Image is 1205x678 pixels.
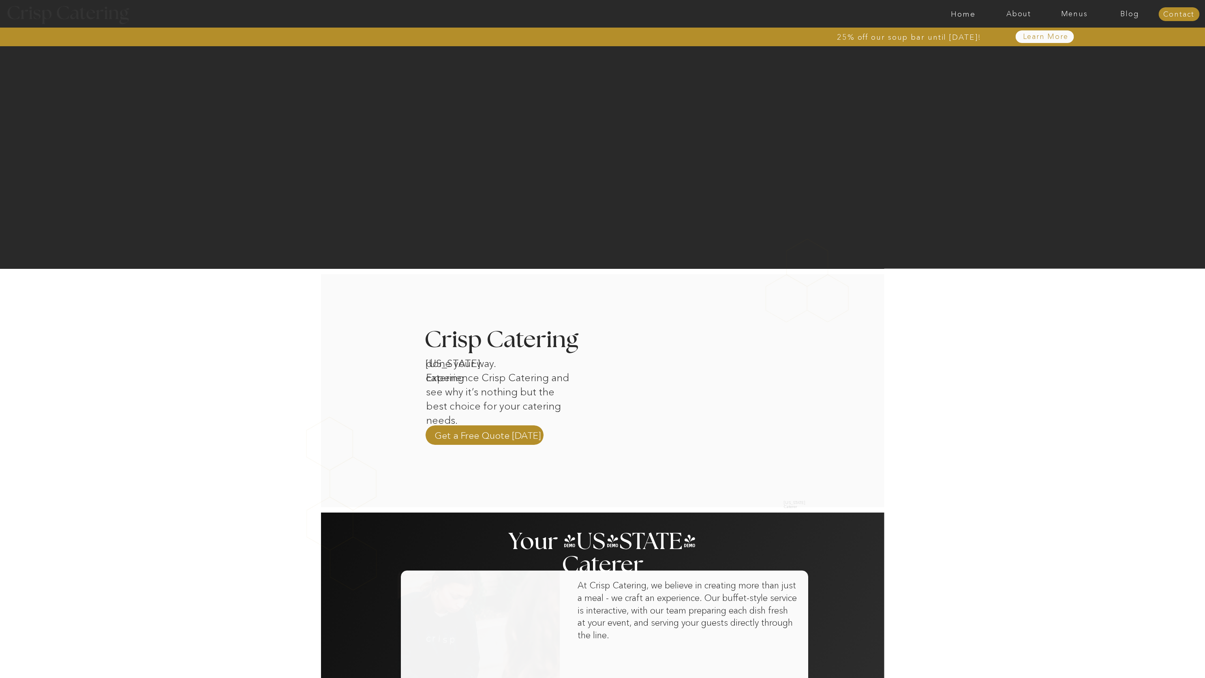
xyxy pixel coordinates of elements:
[935,10,991,18] a: Home
[426,356,510,367] h1: [US_STATE] catering
[784,501,809,505] h2: [US_STATE] Caterer
[1158,11,1199,19] a: Contact
[1004,33,1087,41] a: Learn More
[434,429,541,441] a: Get a Free Quote [DATE]
[424,328,599,352] h3: Crisp Catering
[507,530,698,546] h2: Your [US_STATE] Caterer
[426,356,574,408] p: done your way. Experience Crisp Catering and see why it’s nothing but the best choice for your ca...
[1102,10,1158,18] a: Blog
[991,10,1047,18] a: About
[578,579,797,657] p: At Crisp Catering, we believe in creating more than just a meal - we craft an experience. Our buf...
[1047,10,1102,18] a: Menus
[837,33,1024,41] a: 25% off our soup bar until [DATE]!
